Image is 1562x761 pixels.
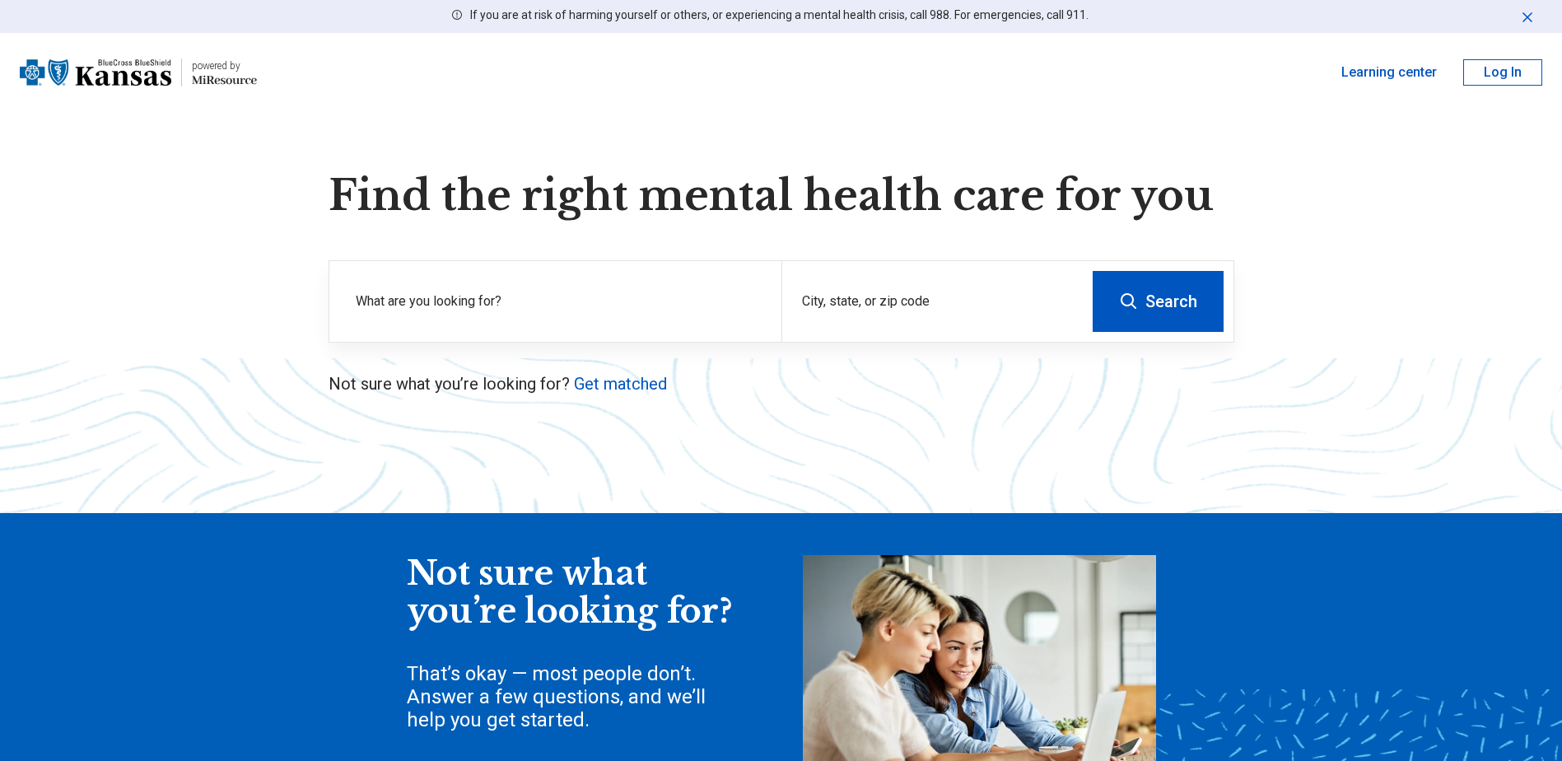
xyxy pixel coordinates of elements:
label: What are you looking for? [356,292,762,311]
button: Search [1093,271,1224,332]
a: Get matched [574,374,667,394]
img: Blue Cross Blue Shield Kansas [20,53,171,92]
p: If you are at risk of harming yourself or others, or experiencing a mental health crisis, call 98... [470,7,1089,24]
a: Blue Cross Blue Shield Kansaspowered by [20,53,257,92]
div: Not sure what you’re looking for? [407,555,736,630]
p: Not sure what you’re looking for? [329,372,1234,395]
a: Learning center [1341,63,1437,82]
button: Dismiss [1519,7,1536,26]
div: That’s okay — most people don’t. Answer a few questions, and we’ll help you get started. [407,662,736,731]
div: powered by [192,58,257,73]
h1: Find the right mental health care for you [329,171,1234,221]
button: Log In [1463,59,1542,86]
